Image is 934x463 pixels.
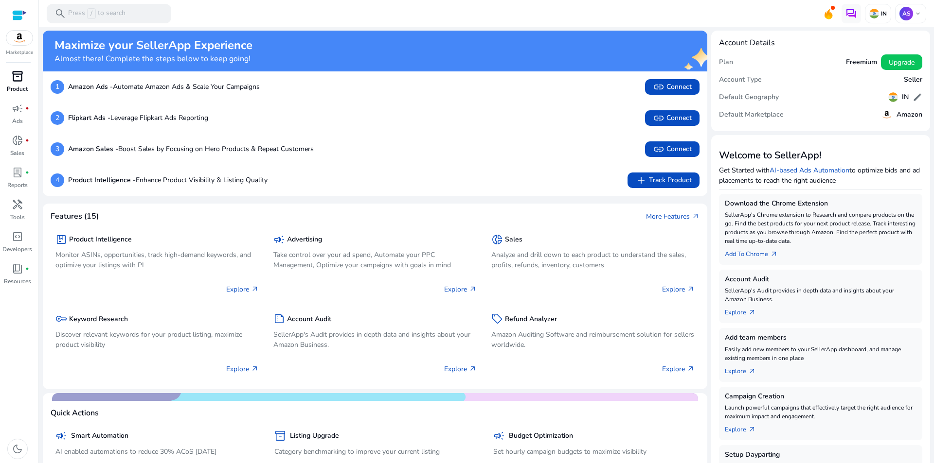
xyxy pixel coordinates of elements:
[719,58,733,67] h5: Plan
[51,409,99,418] h4: Quick Actions
[55,430,67,442] span: campaign
[69,315,128,324] h5: Keyword Research
[493,430,505,442] span: campaign
[12,117,23,125] p: Ads
[51,111,64,125] p: 2
[71,432,128,440] h5: Smart Automation
[51,80,64,94] p: 1
[881,54,922,70] button: Upgrade
[725,245,786,259] a: Add To Chrome
[12,231,23,242] span: code_blocks
[273,250,477,270] p: Take control over your ad spend, Automate your PPC Management, Optimize your campaigns with goals...
[68,82,260,92] p: Automate Amazon Ads & Scale Your Campaigns
[653,112,665,124] span: link
[719,93,779,102] h5: Default Geography
[12,263,23,274] span: book_4
[635,174,647,186] span: add
[55,234,67,245] span: package
[12,103,23,114] span: campaign
[692,212,700,220] span: arrow_outward
[725,393,916,401] h5: Campaign Creation
[287,315,331,324] h5: Account Audit
[505,315,557,324] h5: Refund Analyzer
[68,144,314,154] p: Boost Sales by Focusing on Hero Products & Repeat Customers
[725,451,916,459] h5: Setup Dayparting
[6,49,33,56] p: Marketplace
[899,7,913,20] p: AS
[725,421,764,434] a: Explorearrow_outward
[55,250,259,270] p: Monitor ASINs, opportunities, track high-demand keywords, and optimize your listings with PI
[10,149,24,157] p: Sales
[54,8,66,19] span: search
[273,313,285,325] span: summarize
[748,309,756,316] span: arrow_outward
[770,250,778,258] span: arrow_outward
[635,174,692,186] span: Track Product
[913,92,922,102] span: edit
[251,285,259,293] span: arrow_outward
[25,171,29,174] span: fiber_manual_record
[719,150,922,161] h3: Welcome to SellerApp!
[25,106,29,110] span: fiber_manual_record
[491,313,503,325] span: sell
[287,236,322,244] h5: Advertising
[904,76,922,84] h5: Seller
[725,210,916,245] p: SellerApp's Chrome extension to Research and compare products on the go. Find the best products f...
[725,334,916,342] h5: Add team members
[12,443,23,455] span: dark_mode
[879,10,887,17] p: IN
[725,286,916,304] p: SellerApp's Audit provides in depth data and insights about your Amazon Business.
[719,38,775,48] h4: Account Details
[469,365,477,373] span: arrow_outward
[653,81,665,93] span: link
[628,172,700,188] button: addTrack Product
[68,8,126,19] p: Press to search
[469,285,477,293] span: arrow_outward
[55,313,67,325] span: key
[493,446,695,457] p: Set hourly campaign budgets to maximize visibility
[274,430,286,442] span: inventory_2
[719,111,784,119] h5: Default Marketplace
[914,10,922,17] span: keyboard_arrow_down
[7,181,28,189] p: Reports
[646,211,700,222] a: More Featuresarrow_outward
[2,245,32,254] p: Developers
[274,446,476,457] p: Category benchmarking to improve your current listing
[68,113,110,122] b: Flipkart Ads -
[645,141,700,157] button: linkConnect
[846,58,877,67] h5: Freemium
[770,166,849,175] a: AI-based Ads Automation
[290,432,339,440] h5: Listing Upgrade
[51,212,99,221] h4: Features (15)
[725,345,916,362] p: Easily add new members to your SellerApp dashboard, and manage existing members in one place
[55,329,259,350] p: Discover relevant keywords for your product listing, maximize product visibility
[68,144,118,154] b: Amazon Sales -
[7,85,28,93] p: Product
[505,236,522,244] h5: Sales
[273,234,285,245] span: campaign
[68,113,208,123] p: Leverage Flipkart Ads Reporting
[54,54,252,64] h4: Almost there! Complete the steps below to keep going!
[68,175,268,185] p: Enhance Product Visibility & Listing Quality
[6,31,33,45] img: amazon.svg
[509,432,573,440] h5: Budget Optimization
[12,70,23,82] span: inventory_2
[226,364,259,374] p: Explore
[491,329,695,350] p: Amazon Auditing Software and reimbursement solution for sellers worldwide.
[54,38,252,52] h2: Maximize your SellerApp Experience
[881,109,893,120] img: amazon.svg
[226,284,259,294] p: Explore
[444,364,477,374] p: Explore
[869,9,879,18] img: in.svg
[51,173,64,187] p: 4
[653,143,692,155] span: Connect
[491,250,695,270] p: Analyze and drill down to each product to understand the sales, profits, refunds, inventory, cust...
[251,365,259,373] span: arrow_outward
[687,285,695,293] span: arrow_outward
[687,365,695,373] span: arrow_outward
[444,284,477,294] p: Explore
[653,81,692,93] span: Connect
[725,200,916,208] h5: Download the Chrome Extension
[748,426,756,433] span: arrow_outward
[55,446,257,457] p: AI enabled automations to reduce 30% ACoS [DATE]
